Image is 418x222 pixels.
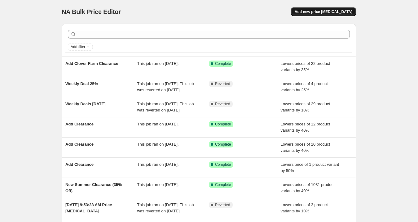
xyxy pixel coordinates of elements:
span: This job ran on [DATE]. [137,61,179,66]
span: Complete [215,182,231,187]
span: Weekly Deal 25% [65,81,98,86]
span: NA Bulk Price Editor [62,8,121,15]
span: Reverted [215,202,230,207]
span: Lowers prices of 10 product variants by 40% [281,142,330,153]
button: Add new price [MEDICAL_DATA] [291,7,356,16]
span: Add Clearance [65,142,94,147]
span: This job ran on [DATE]. This job was reverted on [DATE]. [137,102,194,112]
span: Reverted [215,81,230,86]
button: Add filter [68,43,93,51]
span: Complete [215,122,231,127]
span: This job ran on [DATE]. [137,142,179,147]
span: Add Clearance [65,122,94,126]
span: This job ran on [DATE]. [137,122,179,126]
span: Weekly Deals [DATE] [65,102,106,106]
span: This job ran on [DATE]. This job was reverted on [DATE]. [137,202,194,213]
span: This job ran on [DATE]. [137,182,179,187]
span: Lowers prices of 29 product variants by 10% [281,102,330,112]
span: Lowers prices of 4 product variants by 25% [281,81,328,92]
span: Complete [215,142,231,147]
span: New Summer Clearance (35% Off) [65,182,122,193]
span: Add Clover Farm Clearance [65,61,118,66]
span: Add filter [71,44,85,49]
span: Add new price [MEDICAL_DATA] [295,9,352,14]
span: [DATE] 9:53:28 AM Price [MEDICAL_DATA] [65,202,112,213]
span: Lowers prices of 1031 product variants by 40% [281,182,335,193]
span: Lowers prices of 3 product variants by 10% [281,202,328,213]
span: Lowers prices of 12 product variants by 40% [281,122,330,133]
span: Lowers price of 1 product variant by 50% [281,162,339,173]
span: This job ran on [DATE]. [137,162,179,167]
span: Reverted [215,102,230,106]
span: Complete [215,61,231,66]
span: This job ran on [DATE]. This job was reverted on [DATE]. [137,81,194,92]
span: Lowers prices of 22 product variants by 35% [281,61,330,72]
span: Complete [215,162,231,167]
span: Add Clearance [65,162,94,167]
